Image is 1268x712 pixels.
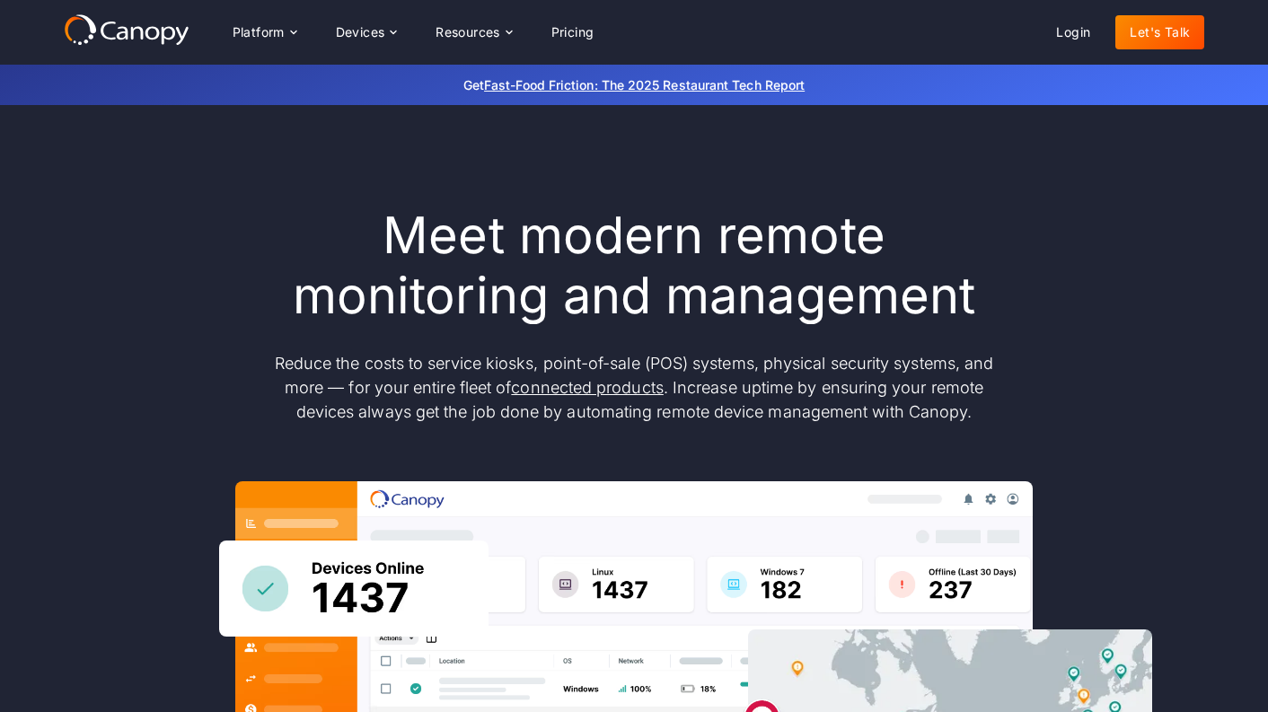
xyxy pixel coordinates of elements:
a: Fast-Food Friction: The 2025 Restaurant Tech Report [484,77,805,92]
div: Devices [336,26,385,39]
p: Get [194,75,1074,94]
h1: Meet modern remote monitoring and management [257,206,1011,326]
a: Pricing [537,15,609,49]
div: Platform [218,14,311,50]
div: Resources [436,26,500,39]
div: Resources [421,14,525,50]
div: Platform [233,26,285,39]
a: Login [1042,15,1105,49]
div: Devices [321,14,411,50]
p: Reduce the costs to service kiosks, point-of-sale (POS) systems, physical security systems, and m... [257,351,1011,424]
a: Let's Talk [1115,15,1204,49]
img: Canopy sees how many devices are online [219,541,489,637]
a: connected products [511,378,663,397]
